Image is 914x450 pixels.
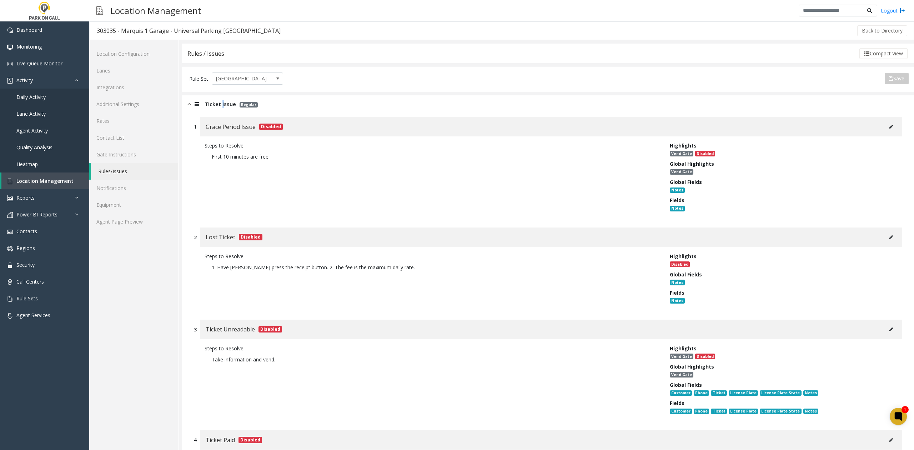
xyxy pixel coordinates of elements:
[194,436,197,444] div: 4
[16,26,42,33] span: Dashboard
[694,409,709,414] span: Phone
[194,326,197,333] div: 3
[16,177,74,184] span: Location Management
[16,211,57,218] span: Power BI Reports
[670,289,684,296] span: Fields
[89,196,178,213] a: Equipment
[899,7,905,14] img: logout
[16,261,35,268] span: Security
[206,122,256,131] span: Grace Period Issue
[729,390,758,396] span: License Plate
[97,26,281,35] div: 303035 - Marquis 1 Garage - Universal Parking [GEOGRAPHIC_DATA]
[7,78,13,84] img: 'icon'
[89,146,178,163] a: Gate Instructions
[670,261,690,267] span: Disabled
[670,197,684,204] span: Fields
[7,246,13,251] img: 'icon'
[7,313,13,319] img: 'icon'
[670,179,702,185] span: Global Fields
[194,123,197,130] div: 1
[205,260,659,275] p: 1. Have [PERSON_NAME] press the receipt button. 2. The fee is the maximum daily rate.
[16,194,35,201] span: Reports
[16,295,38,302] span: Rule Sets
[7,61,13,67] img: 'icon'
[711,409,727,414] span: Ticket
[89,96,178,112] a: Additional Settings
[16,245,35,251] span: Regions
[670,151,693,156] span: Vend Gate
[16,127,48,134] span: Agent Activity
[89,129,178,146] a: Contact List
[859,48,908,59] button: Compact View
[881,7,905,14] a: Logout
[89,45,178,62] a: Location Configuration
[7,296,13,302] img: 'icon'
[239,234,262,240] span: Disabled
[91,163,178,180] a: Rules/Issues
[670,345,697,352] span: Highlights
[187,100,191,108] img: opened
[7,195,13,201] img: 'icon'
[1,172,89,189] a: Location Management
[670,354,693,359] span: Vend Gate
[194,234,197,241] div: 2
[670,206,685,211] span: Notes
[16,278,44,285] span: Call Centers
[7,229,13,235] img: 'icon'
[205,100,236,108] span: Ticket Issue
[16,312,50,319] span: Agent Services
[240,102,258,107] span: Regular
[670,169,693,175] span: Vend Gate
[670,363,714,370] span: Global Highlights
[205,352,659,367] p: Take information and vend.
[205,142,659,149] div: Steps to Resolve
[258,326,282,332] span: Disabled
[16,77,33,84] span: Activity
[212,73,268,84] span: [GEOGRAPHIC_DATA]
[16,161,38,167] span: Heatmap
[711,390,727,396] span: Ticket
[89,62,178,79] a: Lanes
[670,187,685,193] span: Notes
[189,72,208,85] div: Rule Set
[7,44,13,50] img: 'icon'
[670,381,702,388] span: Global Fields
[205,149,659,164] p: First 10 minutes are free.
[670,390,692,396] span: Customer
[670,160,714,167] span: Global Highlights
[7,27,13,33] img: 'icon'
[205,345,659,352] div: Steps to Resolve
[7,262,13,268] img: 'icon'
[803,409,818,414] span: Notes
[206,232,235,242] span: Lost Ticket
[89,79,178,96] a: Integrations
[238,437,262,443] span: Disabled
[670,253,697,260] span: Highlights
[729,409,758,414] span: License Plate
[16,94,46,100] span: Daily Activity
[695,151,715,156] span: Disabled
[206,325,255,334] span: Ticket Unreadable
[885,73,909,84] button: Save
[7,279,13,285] img: 'icon'
[694,390,709,396] span: Phone
[7,212,13,218] img: 'icon'
[670,142,697,149] span: Highlights
[16,60,62,67] span: Live Queue Monitor
[695,354,715,359] span: Disabled
[205,252,659,260] div: Steps to Resolve
[16,43,42,50] span: Monitoring
[16,110,46,117] span: Lane Activity
[89,213,178,230] a: Agent Page Preview
[670,400,684,406] span: Fields
[7,179,13,184] img: 'icon'
[206,435,235,445] span: Ticket Paid
[803,390,818,396] span: Notes
[89,180,178,196] a: Notifications
[760,390,801,396] span: License Plate State
[259,124,283,130] span: Disabled
[670,271,702,278] span: Global Fields
[670,298,685,304] span: Notes
[187,49,224,58] div: Rules / Issues
[107,2,205,19] h3: Location Management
